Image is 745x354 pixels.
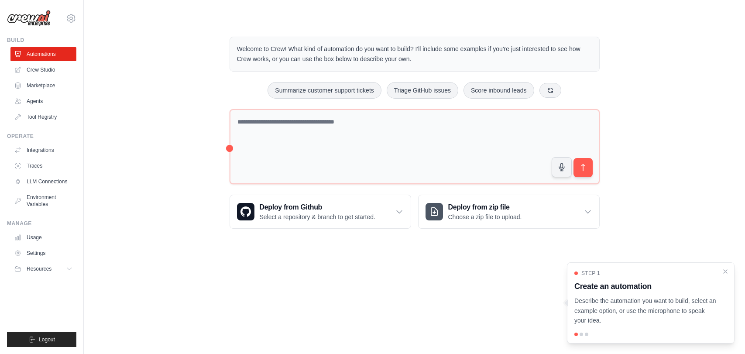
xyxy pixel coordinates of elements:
img: Logo [7,10,51,27]
span: Resources [27,265,51,272]
span: Logout [39,336,55,343]
p: Choose a zip file to upload. [448,213,522,221]
a: Traces [10,159,76,173]
a: Usage [10,230,76,244]
a: Environment Variables [10,190,76,211]
iframe: Chat Widget [701,312,745,354]
button: Triage GitHub issues [387,82,458,99]
p: Describe the automation you want to build, select an example option, or use the microphone to spe... [574,296,717,326]
a: Automations [10,47,76,61]
button: Resources [10,262,76,276]
p: Select a repository & branch to get started. [260,213,375,221]
a: Crew Studio [10,63,76,77]
a: Marketplace [10,79,76,93]
p: Welcome to Crew! What kind of automation do you want to build? I'll include some examples if you'... [237,44,592,64]
button: Score inbound leads [463,82,534,99]
a: Settings [10,246,76,260]
a: LLM Connections [10,175,76,189]
div: Build [7,37,76,44]
h3: Create an automation [574,280,717,292]
a: Integrations [10,143,76,157]
button: Summarize customer support tickets [268,82,381,99]
button: Close walkthrough [722,268,729,275]
a: Agents [10,94,76,108]
span: Step 1 [581,270,600,277]
h3: Deploy from zip file [448,202,522,213]
a: Tool Registry [10,110,76,124]
h3: Deploy from Github [260,202,375,213]
button: Logout [7,332,76,347]
div: Manage [7,220,76,227]
div: Operate [7,133,76,140]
